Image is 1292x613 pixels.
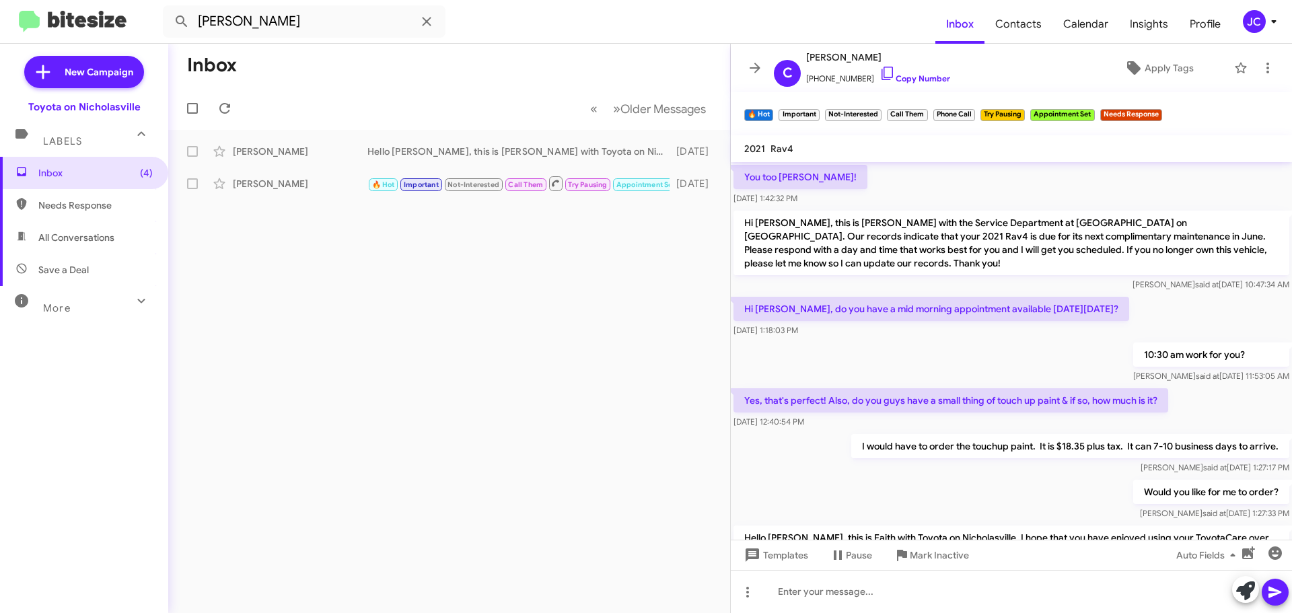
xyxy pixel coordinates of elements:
[38,263,89,277] span: Save a Deal
[910,543,969,567] span: Mark Inactive
[980,109,1025,121] small: Try Pausing
[620,102,706,116] span: Older Messages
[806,65,950,85] span: [PHONE_NUMBER]
[187,55,237,76] h1: Inbox
[43,302,71,314] span: More
[613,100,620,117] span: »
[733,325,798,335] span: [DATE] 1:18:03 PM
[1231,10,1277,33] button: JC
[1133,279,1289,289] span: [PERSON_NAME] [DATE] 10:47:34 AM
[1089,56,1227,80] button: Apply Tags
[779,109,819,121] small: Important
[1203,508,1226,518] span: said at
[43,135,82,147] span: Labels
[887,109,927,121] small: Call Them
[367,145,670,158] div: Hello [PERSON_NAME], this is [PERSON_NAME] with Toyota on Nicholasville. Your 2021 Rav4 may be af...
[1176,543,1241,567] span: Auto Fields
[1133,480,1289,504] p: Would you like for me to order?
[825,109,882,121] small: Not-Interested
[806,49,950,65] span: [PERSON_NAME]
[733,417,804,427] span: [DATE] 12:40:54 PM
[733,211,1289,275] p: Hi [PERSON_NAME], this is [PERSON_NAME] with the Service Department at [GEOGRAPHIC_DATA] on [GEOG...
[163,5,445,38] input: Search
[1196,371,1219,381] span: said at
[984,5,1052,44] a: Contacts
[38,166,153,180] span: Inbox
[1119,5,1179,44] a: Insights
[590,100,598,117] span: «
[372,180,395,189] span: 🔥 Hot
[846,543,872,567] span: Pause
[568,180,607,189] span: Try Pausing
[38,199,153,212] span: Needs Response
[731,543,819,567] button: Templates
[1030,109,1094,121] small: Appointment Set
[1133,371,1289,381] span: [PERSON_NAME] [DATE] 11:53:05 AM
[616,180,676,189] span: Appointment Set
[404,180,439,189] span: Important
[583,95,714,122] nav: Page navigation example
[935,5,984,44] a: Inbox
[744,109,773,121] small: 🔥 Hot
[883,543,980,567] button: Mark Inactive
[38,231,114,244] span: All Conversations
[851,434,1289,458] p: I would have to order the touchup paint. It is $18.35 plus tax. It can 7-10 business days to arrive.
[1179,5,1231,44] a: Profile
[670,177,719,190] div: [DATE]
[733,165,867,189] p: You too [PERSON_NAME]!
[742,543,808,567] span: Templates
[819,543,883,567] button: Pause
[670,145,719,158] div: [DATE]
[733,526,1289,590] p: Hello [PERSON_NAME], this is Faith with Toyota on Nicholasville. I hope that you have enjoyed usi...
[1052,5,1119,44] a: Calendar
[1243,10,1266,33] div: JC
[783,63,793,84] span: C
[140,166,153,180] span: (4)
[1203,462,1227,472] span: said at
[1133,342,1289,367] p: 10:30 am work for you?
[24,56,144,88] a: New Campaign
[367,175,670,192] div: Inbound Call
[1141,462,1289,472] span: [PERSON_NAME] [DATE] 1:27:17 PM
[28,100,141,114] div: Toyota on Nicholasville
[1165,543,1252,567] button: Auto Fields
[65,65,133,79] span: New Campaign
[1100,109,1162,121] small: Needs Response
[744,143,765,155] span: 2021
[1140,508,1289,518] span: [PERSON_NAME] [DATE] 1:27:33 PM
[770,143,793,155] span: Rav4
[1145,56,1194,80] span: Apply Tags
[233,177,367,190] div: [PERSON_NAME]
[733,297,1129,321] p: Hi [PERSON_NAME], do you have a mid morning appointment available [DATE][DATE]?
[233,145,367,158] div: [PERSON_NAME]
[933,109,975,121] small: Phone Call
[1195,279,1219,289] span: said at
[447,180,499,189] span: Not-Interested
[733,193,797,203] span: [DATE] 1:42:32 PM
[582,95,606,122] button: Previous
[605,95,714,122] button: Next
[880,73,950,83] a: Copy Number
[733,388,1168,412] p: Yes, that's perfect! Also, do you guys have a small thing of touch up paint & if so, how much is it?
[508,180,543,189] span: Call Them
